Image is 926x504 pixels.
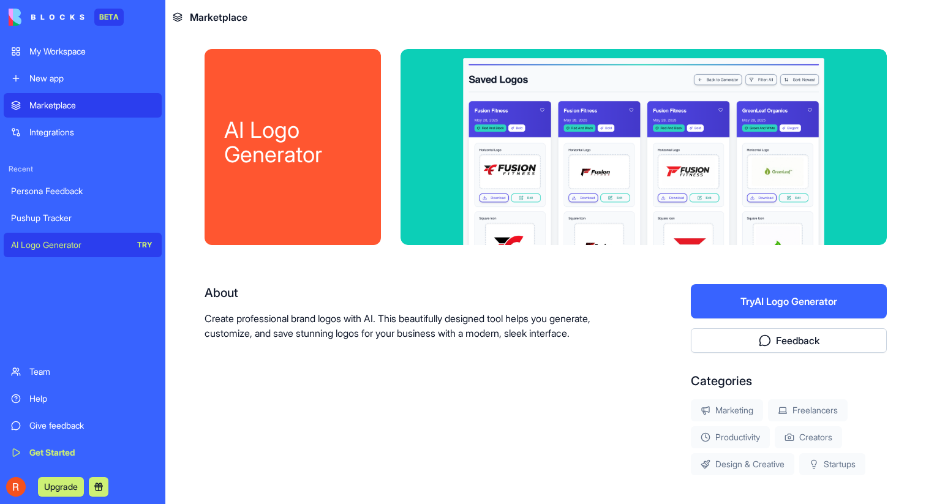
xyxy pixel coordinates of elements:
[6,477,26,497] img: ACg8ocKNq9wcwHR-IQxZhMqeJ-R5lSYDLs8sZ4bSdT80fFBgLpocCQ=s96-c
[691,426,770,448] div: Productivity
[4,179,162,203] a: Persona Feedback
[4,164,162,174] span: Recent
[799,453,865,475] div: Startups
[691,372,887,389] div: Categories
[29,72,154,85] div: New app
[4,440,162,465] a: Get Started
[11,185,154,197] div: Persona Feedback
[38,480,84,492] a: Upgrade
[4,66,162,91] a: New app
[768,399,848,421] div: Freelancers
[4,120,162,145] a: Integrations
[4,93,162,118] a: Marketplace
[205,284,612,301] div: About
[9,9,85,26] img: logo
[4,359,162,384] a: Team
[29,366,154,378] div: Team
[4,233,162,257] a: AI Logo GeneratorTRY
[205,311,612,340] p: Create professional brand logos with AI. This beautifully designed tool helps you generate, custo...
[29,99,154,111] div: Marketplace
[691,284,887,318] button: TryAI Logo Generator
[190,10,247,24] span: Marketplace
[4,386,162,411] a: Help
[691,453,794,475] div: Design & Creative
[11,239,126,251] div: AI Logo Generator
[691,399,763,421] div: Marketing
[775,426,842,448] div: Creators
[224,118,361,167] div: AI Logo Generator
[94,9,124,26] div: BETA
[4,206,162,230] a: Pushup Tracker
[38,477,84,497] button: Upgrade
[29,126,154,138] div: Integrations
[9,9,124,26] a: BETA
[691,328,887,353] button: Feedback
[29,393,154,405] div: Help
[4,413,162,438] a: Give feedback
[29,419,154,432] div: Give feedback
[135,238,154,252] div: TRY
[29,446,154,459] div: Get Started
[11,212,154,224] div: Pushup Tracker
[29,45,154,58] div: My Workspace
[4,39,162,64] a: My Workspace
